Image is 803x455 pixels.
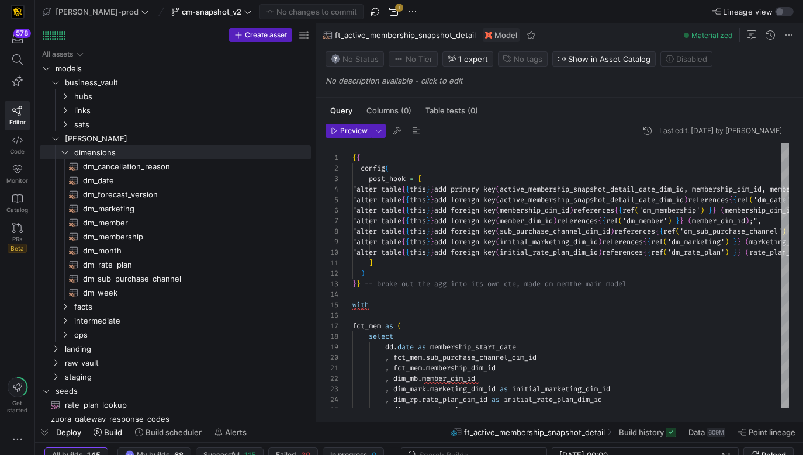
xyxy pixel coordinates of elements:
div: 9 [326,237,338,247]
span: } [737,237,741,246]
div: Press SPACE to select this row. [40,370,311,384]
span: Point lineage [749,428,795,437]
span: add foreign key [434,227,496,236]
span: } [426,237,430,246]
span: facts [74,300,309,314]
div: Press SPACE to select this row. [40,300,311,314]
a: dm_membership​​​​​​​​​​ [40,230,311,244]
span: dm_week​​​​​​​​​​ [83,286,297,300]
div: Press SPACE to select this row. [40,272,311,286]
span: "alter table [352,227,401,236]
span: post_hook [369,174,406,183]
span: this [410,195,426,204]
span: Beta [8,244,27,253]
a: rate_plan_lookup​​​​​​ [40,398,311,412]
span: sats [74,118,309,131]
div: 8 [326,226,338,237]
span: "alter table [352,248,401,257]
span: Build history [619,428,664,437]
span: { [602,216,606,225]
span: hubs [74,90,309,103]
span: { [406,237,410,246]
a: Editor [5,101,30,130]
button: Data609M [683,422,731,442]
span: ref [606,216,618,225]
span: sub_purchase_channel_dim_id [426,353,537,362]
span: } [430,216,434,225]
span: this [410,216,426,225]
div: Press SPACE to select this row. [40,47,311,61]
span: active_membership_snapshot_detail_date_dim_id, mem [500,185,704,194]
a: dm_cancellation_reason​​​​​​​​​​ [40,159,311,173]
div: 17 [326,321,338,331]
span: intermediate [74,314,309,328]
span: ( [385,164,389,173]
span: Code [10,148,25,155]
span: links [74,104,309,117]
span: "alter table [352,195,401,204]
span: references [602,237,643,246]
span: ( [749,195,753,204]
span: } [733,248,737,257]
span: ( [688,216,692,225]
span: 'dm_member' [622,216,667,225]
div: 6 [326,205,338,216]
span: initial_marketing_dim_id [500,237,598,246]
p: No description available - click to edit [326,76,798,85]
span: . [422,353,426,362]
button: No tags [498,51,548,67]
span: models [56,62,309,75]
span: Alerts [225,428,247,437]
span: { [614,206,618,215]
span: ( [496,185,500,194]
button: Alerts [209,422,252,442]
button: No statusNo Status [326,51,384,67]
span: } [430,227,434,236]
span: membership_start_date [430,342,516,352]
div: Press SPACE to select this row. [40,159,311,173]
button: cm-snapshot_v2 [168,4,255,19]
a: Code [5,130,30,159]
span: ( [496,237,500,246]
img: https://storage.googleapis.com/y42-prod-data-exchange/images/uAsz27BndGEK0hZWDFeOjoxA7jCwgK9jE472... [12,6,23,18]
span: seeds [56,384,309,398]
span: Materialized [691,31,732,40]
span: } [426,227,430,236]
span: Monitor [6,177,28,184]
span: PRs [12,235,22,242]
span: { [729,195,733,204]
span: add foreign key [434,237,496,246]
span: this [410,185,426,194]
span: (0) [468,107,478,114]
span: { [618,206,622,215]
span: , [385,353,389,362]
span: } [733,237,737,246]
span: fct_mem [352,321,381,331]
button: Build scheduler [130,422,207,442]
span: dm_rate_plan​​​​​​​​​​ [83,258,297,272]
span: } [426,216,430,225]
span: "alter table [352,237,401,246]
span: ( [618,216,622,225]
span: add foreign key [434,216,496,225]
span: ;", [749,216,762,225]
div: Last edit: [DATE] by [PERSON_NAME] [659,127,782,135]
span: dm_marketing​​​​​​​​​​ [83,202,297,216]
span: Get started [7,400,27,414]
span: add primary key [434,185,496,194]
span: ) [361,269,365,278]
div: 578 [13,29,31,38]
span: Query [330,107,352,114]
button: Preview [326,124,372,138]
div: 7 [326,216,338,226]
span: { [406,216,410,225]
span: select [369,332,393,341]
span: "alter table [352,216,401,225]
span: staging [65,370,309,384]
span: ref [651,237,663,246]
span: } [352,279,356,289]
a: dm_rate_plan​​​​​​​​​​ [40,258,311,272]
span: No Tier [394,54,432,64]
span: Model [494,30,517,40]
span: add foreign key [434,206,496,215]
